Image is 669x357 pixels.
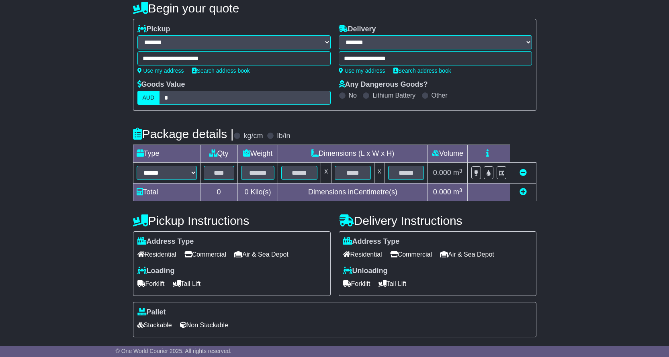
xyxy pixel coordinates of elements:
h4: Pickup Instructions [133,214,331,227]
td: Kilo(s) [237,184,278,201]
td: x [321,163,331,184]
span: m [453,188,462,196]
td: Qty [200,145,237,163]
a: Search address book [192,67,250,74]
sup: 3 [459,168,462,174]
h4: Begin your quote [133,2,536,15]
span: Forklift [137,277,165,290]
label: AUD [137,91,160,105]
td: Dimensions (L x W x H) [278,145,428,163]
td: x [374,163,385,184]
span: 0.000 [433,169,451,177]
span: Air & Sea Depot [440,248,494,261]
h4: Package details | [133,127,234,141]
td: Volume [428,145,468,163]
label: Delivery [339,25,376,34]
span: Non Stackable [180,319,228,331]
span: Commercial [184,248,226,261]
span: Tail Lift [378,277,407,290]
label: Address Type [343,237,400,246]
label: lb/in [277,132,290,141]
td: Type [133,145,200,163]
span: m [453,169,462,177]
a: Use my address [339,67,385,74]
span: Forklift [343,277,370,290]
td: Weight [237,145,278,163]
label: Other [432,92,448,99]
span: Commercial [390,248,432,261]
label: Goods Value [137,80,185,89]
label: Pickup [137,25,170,34]
span: Stackable [137,319,172,331]
span: Air & Sea Depot [234,248,288,261]
span: 0 [244,188,248,196]
span: 0.000 [433,188,451,196]
sup: 3 [459,187,462,193]
span: Tail Lift [173,277,201,290]
a: Add new item [520,188,527,196]
label: Loading [137,267,175,275]
label: Any Dangerous Goods? [339,80,428,89]
a: Remove this item [520,169,527,177]
span: © One World Courier 2025. All rights reserved. [116,348,232,354]
span: Residential [343,248,382,261]
label: Unloading [343,267,388,275]
td: Dimensions in Centimetre(s) [278,184,428,201]
label: No [349,92,357,99]
label: Pallet [137,308,166,317]
span: Residential [137,248,176,261]
h4: Delivery Instructions [339,214,536,227]
a: Search address book [393,67,451,74]
label: Address Type [137,237,194,246]
label: Lithium Battery [372,92,415,99]
td: Total [133,184,200,201]
a: Use my address [137,67,184,74]
label: kg/cm [243,132,263,141]
td: 0 [200,184,237,201]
